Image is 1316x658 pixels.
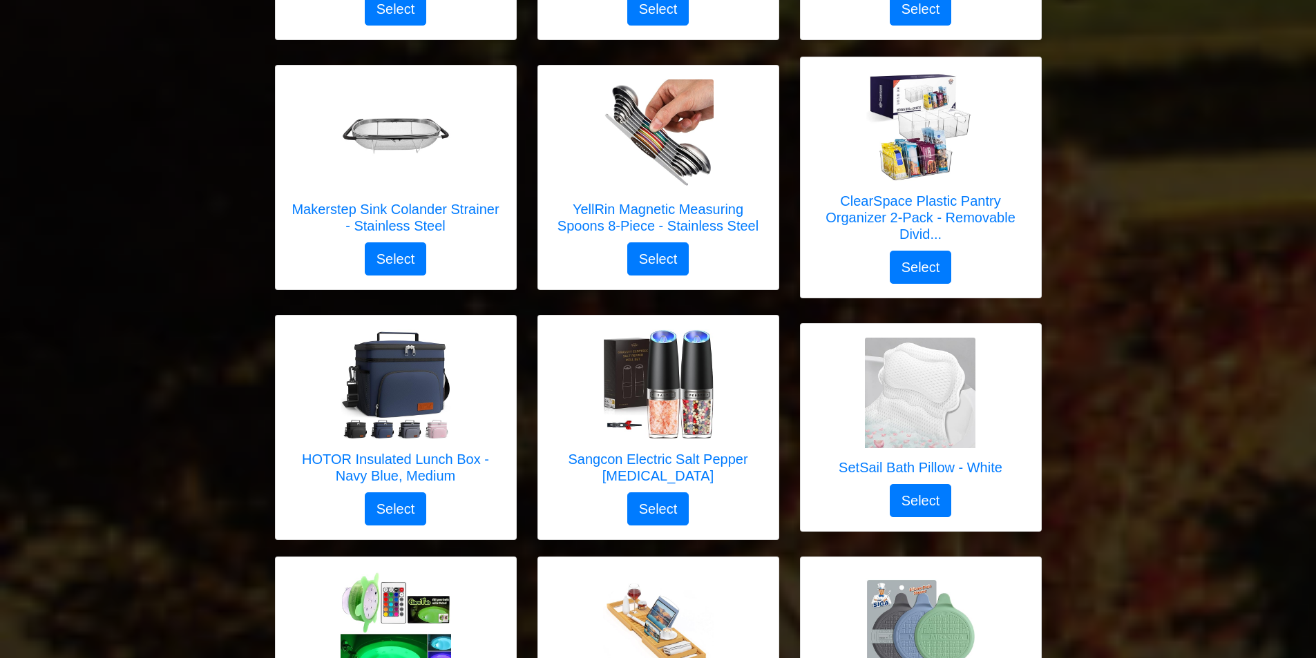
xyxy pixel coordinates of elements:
a: YellRin Magnetic Measuring Spoons 8-Piece - Stainless Steel YellRin Magnetic Measuring Spoons 8-P... [552,79,765,242]
a: ClearSpace Plastic Pantry Organizer 2-Pack - Removable Dividers ClearSpace Plastic Pantry Organiz... [814,71,1027,251]
h5: ClearSpace Plastic Pantry Organizer 2-Pack - Removable Divid... [814,193,1027,242]
h5: HOTOR Insulated Lunch Box - Navy Blue, Medium [289,451,502,484]
a: HOTOR Insulated Lunch Box - Navy Blue, Medium HOTOR Insulated Lunch Box - Navy Blue, Medium [289,329,502,492]
button: Select [890,251,952,284]
h5: YellRin Magnetic Measuring Spoons 8-Piece - Stainless Steel [552,201,765,234]
img: ClearSpace Plastic Pantry Organizer 2-Pack - Removable Dividers [866,71,976,182]
a: SetSail Bath Pillow - White SetSail Bath Pillow - White [839,338,1002,484]
img: SetSail Bath Pillow - White [865,338,975,448]
img: Sangcon Electric Salt Pepper Grinder [603,329,714,440]
button: Select [365,492,427,525]
a: Makerstep Sink Colander Strainer - Stainless Steel Makerstep Sink Colander Strainer - Stainless S... [289,79,502,242]
h5: Makerstep Sink Colander Strainer - Stainless Steel [289,201,502,234]
img: HOTOR Insulated Lunch Box - Navy Blue, Medium [341,329,451,440]
img: Makerstep Sink Colander Strainer - Stainless Steel [341,79,451,190]
h5: Sangcon Electric Salt Pepper [MEDICAL_DATA] [552,451,765,484]
button: Select [627,242,689,275]
button: Select [890,484,952,517]
img: YellRin Magnetic Measuring Spoons 8-Piece - Stainless Steel [603,79,714,190]
button: Select [627,492,689,525]
button: Select [365,242,427,275]
a: Sangcon Electric Salt Pepper Grinder Sangcon Electric Salt Pepper [MEDICAL_DATA] [552,329,765,492]
h5: SetSail Bath Pillow - White [839,459,1002,476]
